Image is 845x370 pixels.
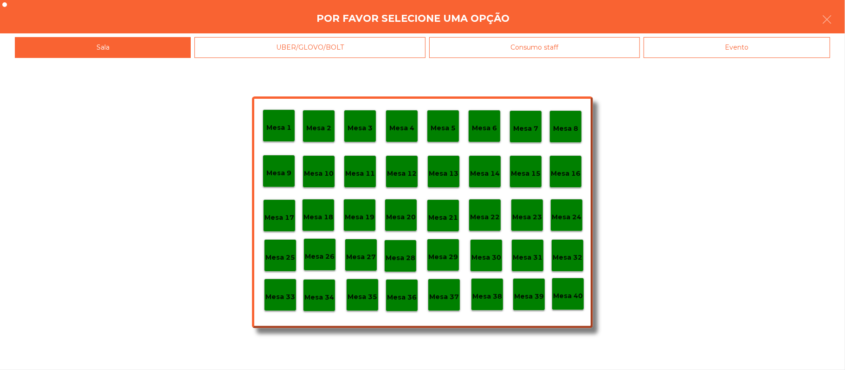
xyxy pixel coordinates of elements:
p: Mesa 3 [348,123,373,134]
div: UBER/GLOVO/BOLT [194,37,425,58]
p: Mesa 29 [428,252,458,262]
div: Evento [644,37,830,58]
p: Mesa 22 [470,212,500,223]
p: Mesa 13 [429,168,458,179]
p: Mesa 21 [428,212,458,223]
p: Mesa 19 [345,212,374,223]
p: Mesa 18 [303,212,333,223]
p: Mesa 6 [472,123,497,134]
p: Mesa 1 [266,122,291,133]
p: Mesa 26 [305,251,335,262]
p: Mesa 14 [470,168,500,179]
p: Mesa 15 [511,168,541,179]
p: Mesa 34 [304,292,334,303]
p: Mesa 36 [387,292,417,303]
p: Mesa 38 [472,291,502,302]
p: Mesa 2 [306,123,331,134]
h4: Por favor selecione uma opção [317,12,510,26]
p: Mesa 8 [553,123,578,134]
p: Mesa 39 [514,291,544,302]
p: Mesa 9 [266,168,291,179]
p: Mesa 27 [346,252,376,262]
p: Mesa 37 [429,292,459,302]
p: Mesa 4 [389,123,414,134]
div: Sala [15,37,191,58]
p: Mesa 28 [386,253,415,263]
p: Mesa 7 [513,123,538,134]
p: Mesa 12 [387,168,417,179]
div: Consumo staff [429,37,640,58]
p: Mesa 20 [386,212,416,223]
p: Mesa 35 [348,292,377,302]
p: Mesa 11 [345,168,375,179]
p: Mesa 5 [431,123,456,134]
p: Mesa 24 [552,212,581,223]
p: Mesa 25 [265,252,295,263]
p: Mesa 10 [304,168,334,179]
p: Mesa 17 [264,212,294,223]
p: Mesa 31 [513,252,542,263]
p: Mesa 30 [471,252,501,263]
p: Mesa 33 [265,292,295,302]
p: Mesa 40 [553,291,583,301]
p: Mesa 16 [551,168,581,179]
p: Mesa 32 [553,252,582,263]
p: Mesa 23 [512,212,542,223]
